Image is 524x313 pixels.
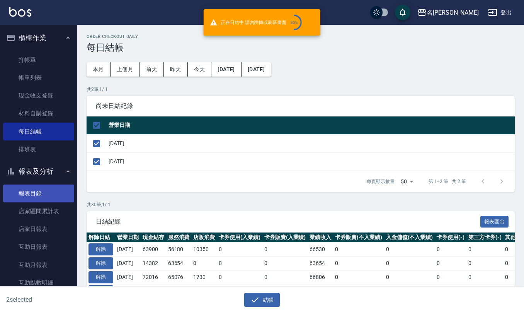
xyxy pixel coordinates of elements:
td: 0 [217,284,262,298]
td: 0 [333,257,384,270]
td: 0 [217,270,262,284]
td: 0 [333,270,384,284]
button: 結帳 [244,293,280,307]
td: 63900 [141,243,166,257]
td: 0 [217,243,262,257]
td: 1730 [191,270,217,284]
td: [DATE] [107,152,515,171]
button: 今天 [188,62,212,77]
p: 每頁顯示數量 [367,178,395,185]
a: 報表匯出 [480,217,509,225]
span: 日結紀錄 [96,218,480,226]
button: 報表及分析 [3,161,74,181]
button: 解除 [88,243,113,255]
td: 0 [435,257,466,270]
button: 登出 [485,5,515,20]
span: 尚未日結紀錄 [96,102,505,110]
button: 報表匯出 [480,216,509,228]
th: 營業日期 [115,233,141,243]
button: 櫃檯作業 [3,28,74,48]
td: 0 [333,284,384,298]
img: Logo [9,7,31,17]
button: 上個月 [111,62,140,77]
td: 72016 [141,270,166,284]
a: 帳單列表 [3,69,74,87]
td: 0 [217,257,262,270]
button: [DATE] [211,62,241,77]
button: 本月 [87,62,111,77]
a: 互助點數明細 [3,274,74,292]
a: 打帳單 [3,51,74,69]
td: 64083 [166,284,192,298]
th: 業績收入 [308,233,333,243]
a: 互助日報表 [3,238,74,256]
p: 共 2 筆, 1 / 1 [87,86,515,93]
th: 解除日結 [87,233,115,243]
td: 10350 [191,243,217,257]
button: [DATE] [242,62,271,77]
a: 報表目錄 [3,185,74,202]
button: 名[PERSON_NAME] [414,5,482,21]
a: 每日結帳 [3,123,74,140]
th: 入金儲值(不入業績) [384,233,435,243]
td: 0 [466,284,504,298]
td: 0 [262,284,308,298]
a: 店家日報表 [3,220,74,238]
th: 卡券販賣(入業績) [262,233,308,243]
button: 昨天 [164,62,188,77]
td: 0 [384,284,435,298]
td: 0 [262,243,308,257]
div: 名[PERSON_NAME] [427,8,479,17]
td: [DATE] [115,284,141,298]
td: 0 [262,257,308,270]
th: 卡券使用(入業績) [217,233,262,243]
th: 營業日期 [107,116,515,135]
td: 0 [384,270,435,284]
div: 50 % [290,20,298,25]
td: 0 [435,243,466,257]
button: 解除 [88,285,113,297]
a: 排班表 [3,140,74,158]
span: 正在日結中 請勿跳轉或刷新畫面 [210,15,302,30]
h6: 2 selected [6,295,129,304]
td: 66806 [308,270,333,284]
th: 卡券使用(-) [435,233,466,243]
a: 互助月報表 [3,256,74,274]
button: save [395,5,410,20]
td: 0 [435,270,466,284]
button: 前天 [140,62,164,77]
p: 第 1–2 筆 共 2 筆 [429,178,466,185]
td: 2400 [191,284,217,298]
td: 56180 [166,243,192,257]
td: 0 [466,270,504,284]
td: 14382 [141,257,166,270]
th: 店販消費 [191,233,217,243]
td: 63654 [308,257,333,270]
td: 65076 [166,270,192,284]
button: 解除 [88,271,113,283]
h3: 每日結帳 [87,42,515,53]
button: 解除 [88,257,113,269]
td: 0 [384,243,435,257]
td: 0 [333,243,384,257]
td: 66483 [308,284,333,298]
th: 第三方卡券(-) [466,233,504,243]
td: 0 [435,284,466,298]
td: 0 [466,243,504,257]
button: close [308,18,317,27]
th: 卡券販賣(不入業績) [333,233,384,243]
td: [DATE] [107,134,515,152]
td: 0 [191,257,217,270]
td: [DATE] [115,243,141,257]
p: 共 30 筆, 1 / 1 [87,201,515,208]
td: 63654 [166,257,192,270]
td: 61093 [141,284,166,298]
td: [DATE] [115,270,141,284]
th: 現金結存 [141,233,166,243]
td: 66530 [308,243,333,257]
th: 服務消費 [166,233,192,243]
a: 現金收支登錄 [3,87,74,104]
td: 0 [466,257,504,270]
td: 0 [262,270,308,284]
h2: Order checkout daily [87,34,515,39]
